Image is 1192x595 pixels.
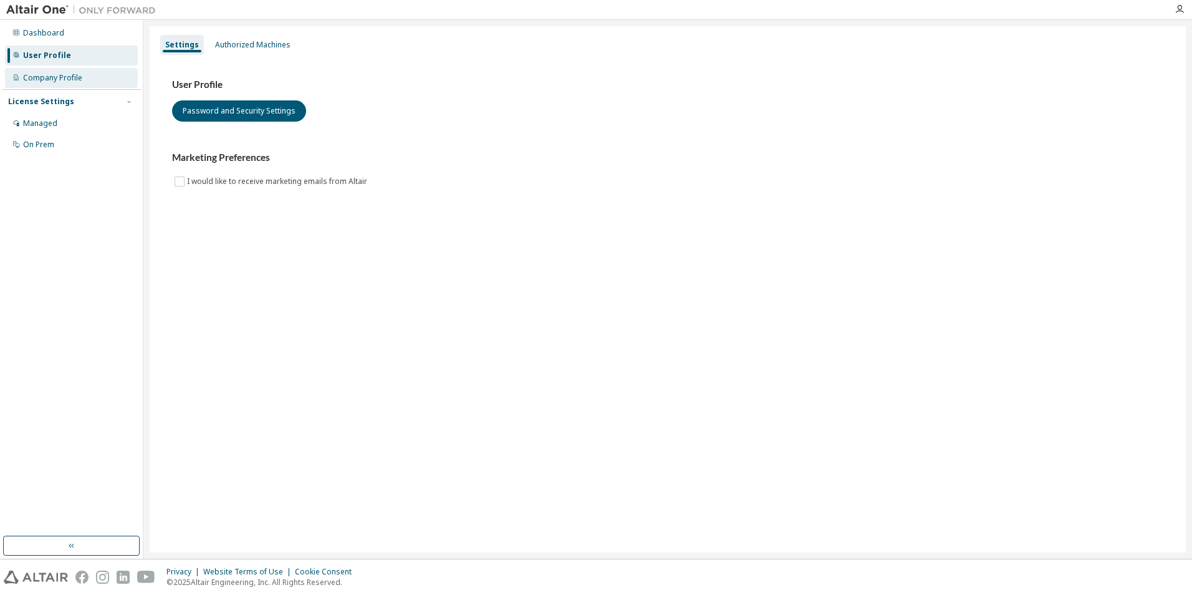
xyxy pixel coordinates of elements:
div: Privacy [166,567,203,577]
h3: Marketing Preferences [172,152,1163,164]
div: Settings [165,40,199,50]
div: Dashboard [23,28,64,38]
p: © 2025 Altair Engineering, Inc. All Rights Reserved. [166,577,359,588]
div: Cookie Consent [295,567,359,577]
div: On Prem [23,140,54,150]
div: Authorized Machines [215,40,291,50]
img: facebook.svg [75,571,89,584]
img: altair_logo.svg [4,571,68,584]
img: Altair One [6,4,162,16]
img: linkedin.svg [117,571,130,584]
div: User Profile [23,51,71,60]
div: License Settings [8,97,74,107]
img: instagram.svg [96,571,109,584]
h3: User Profile [172,79,1163,91]
div: Managed [23,119,57,128]
button: Password and Security Settings [172,100,306,122]
label: I would like to receive marketing emails from Altair [187,174,370,189]
div: Company Profile [23,73,82,83]
img: youtube.svg [137,571,155,584]
div: Website Terms of Use [203,567,295,577]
